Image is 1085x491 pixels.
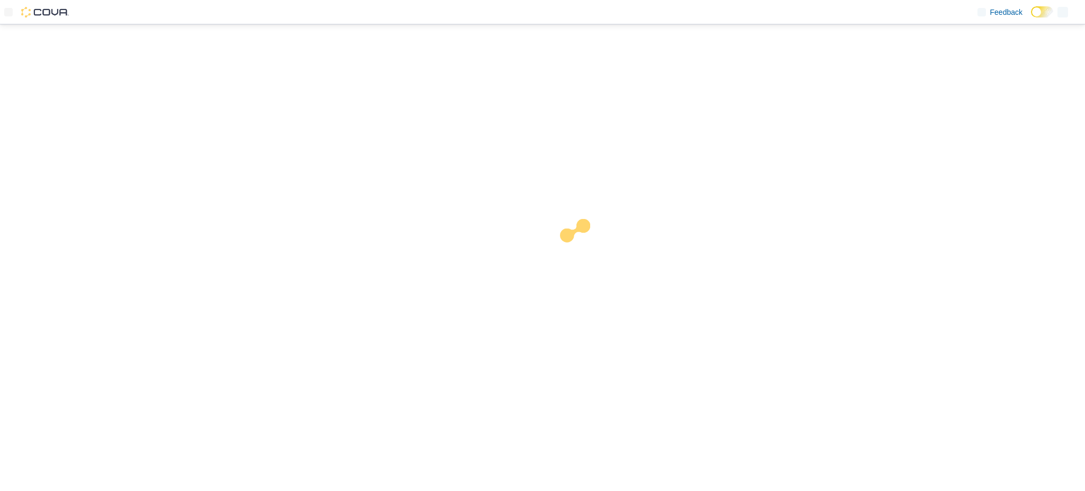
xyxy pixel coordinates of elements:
a: Feedback [973,2,1027,23]
img: cova-loader [542,211,622,291]
img: Cova [21,7,69,17]
span: Feedback [990,7,1022,17]
input: Dark Mode [1031,6,1053,17]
